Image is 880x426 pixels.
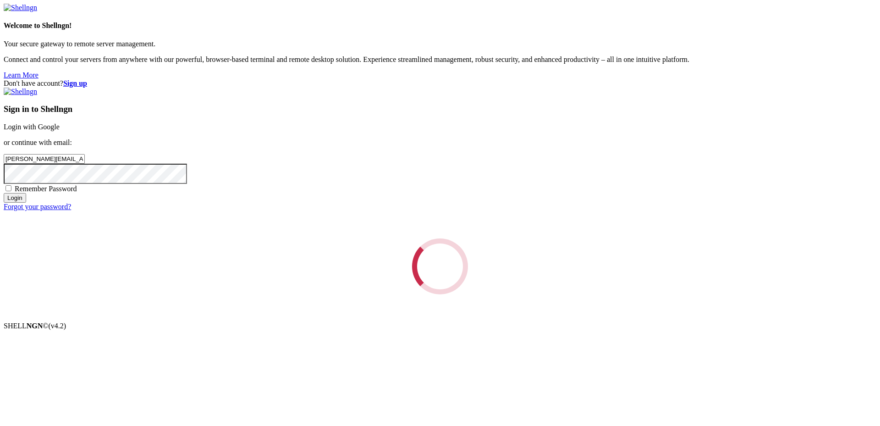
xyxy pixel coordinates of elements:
[15,185,77,193] span: Remember Password
[63,79,87,87] a: Sign up
[4,123,60,131] a: Login with Google
[49,322,66,330] span: 4.2.0
[4,55,876,64] p: Connect and control your servers from anywhere with our powerful, browser-based terminal and remo...
[412,238,468,294] div: Loading...
[4,104,876,114] h3: Sign in to Shellngn
[27,322,43,330] b: NGN
[4,79,876,88] div: Don't have account?
[4,203,71,210] a: Forgot your password?
[4,88,37,96] img: Shellngn
[4,22,876,30] h4: Welcome to Shellngn!
[4,71,38,79] a: Learn More
[4,154,85,164] input: Email address
[4,138,876,147] p: or continue with email:
[4,4,37,12] img: Shellngn
[4,40,876,48] p: Your secure gateway to remote server management.
[5,185,11,191] input: Remember Password
[4,322,66,330] span: SHELL ©
[4,193,26,203] input: Login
